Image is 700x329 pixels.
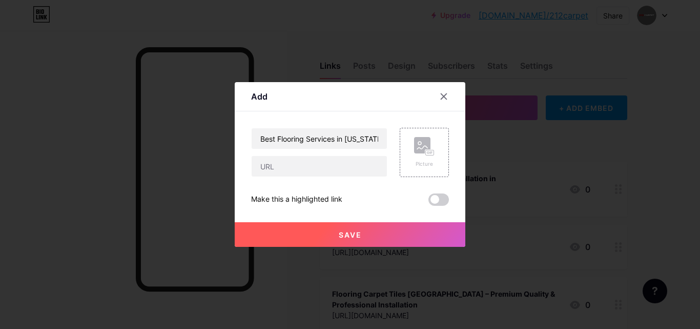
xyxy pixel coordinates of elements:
[251,193,342,206] div: Make this a highlighted link
[235,222,465,247] button: Save
[414,160,435,168] div: Picture
[252,128,387,149] input: Title
[339,230,362,239] span: Save
[251,90,267,103] div: Add
[252,156,387,177] input: URL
